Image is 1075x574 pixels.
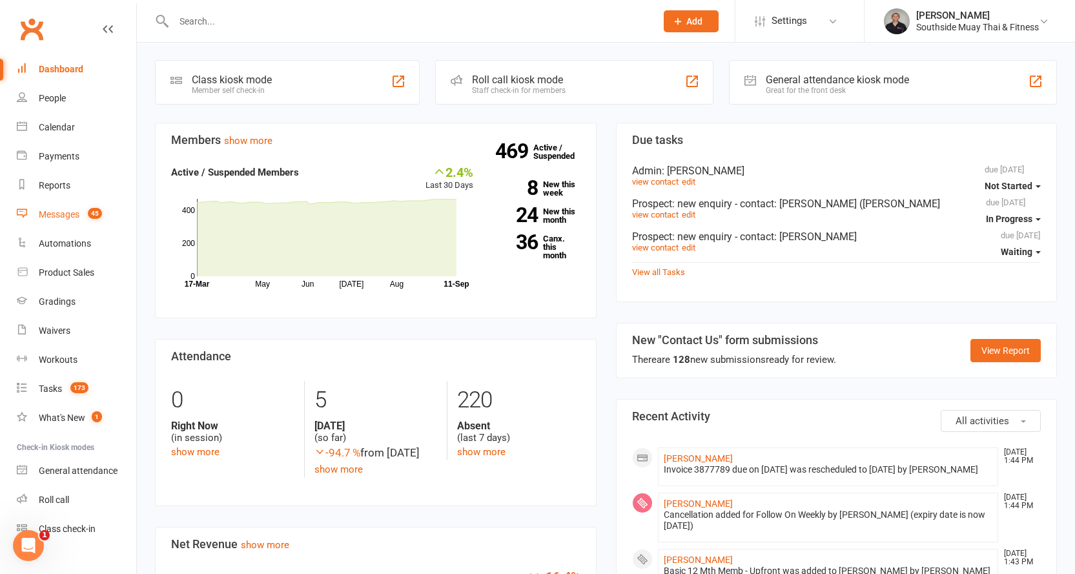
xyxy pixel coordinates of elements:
strong: Absent [457,420,580,432]
a: view contact [632,177,679,187]
button: All activities [941,410,1041,432]
a: Roll call [17,486,136,515]
div: [PERSON_NAME] [916,10,1039,21]
strong: 128 [673,354,690,365]
span: : [PERSON_NAME] ([PERSON_NAME] [774,198,940,210]
div: Workouts [39,354,77,365]
div: Staff check-in for members [472,86,566,95]
a: Gradings [17,287,136,316]
div: Product Sales [39,267,94,278]
div: 220 [457,381,580,420]
span: 45 [88,208,102,219]
h3: Members [171,134,580,147]
a: edit [682,177,695,187]
a: Class kiosk mode [17,515,136,544]
a: 469Active / Suspended [533,134,590,170]
div: Class kiosk mode [192,74,272,86]
time: [DATE] 1:43 PM [998,549,1040,566]
strong: 36 [493,232,538,252]
div: Roll call kiosk mode [472,74,566,86]
img: thumb_image1524148262.png [884,8,910,34]
strong: Active / Suspended Members [171,167,299,178]
button: Waiting [1001,240,1041,263]
h3: Net Revenue [171,538,580,551]
div: General attendance [39,466,118,476]
div: Roll call [39,495,69,505]
div: Prospect: new enquiry - contact [632,231,1041,243]
a: view contact [632,243,679,252]
a: View all Tasks [632,267,685,277]
a: [PERSON_NAME] [664,498,733,509]
span: Waiting [1001,247,1032,257]
a: show more [224,135,272,147]
button: Not Started [985,174,1041,198]
a: Messages 45 [17,200,136,229]
strong: [DATE] [314,420,437,432]
a: General attendance kiosk mode [17,456,136,486]
a: Automations [17,229,136,258]
div: Gradings [39,296,76,307]
div: (last 7 days) [457,420,580,444]
a: Product Sales [17,258,136,287]
span: : [PERSON_NAME] [662,165,744,177]
a: What's New1 [17,404,136,433]
button: In Progress [986,207,1041,231]
span: Add [686,16,702,26]
button: Add [664,10,719,32]
a: Reports [17,171,136,200]
strong: Right Now [171,420,294,432]
div: Dashboard [39,64,83,74]
div: Payments [39,151,79,161]
a: show more [314,464,363,475]
div: Waivers [39,325,70,336]
span: 1 [92,411,102,422]
div: (in session) [171,420,294,444]
strong: 469 [495,141,533,161]
a: view contact [632,210,679,220]
a: [PERSON_NAME] [664,555,733,565]
div: There are new submissions ready for review. [632,352,836,367]
input: Search... [170,12,647,30]
time: [DATE] 1:44 PM [998,448,1040,465]
span: 173 [70,382,88,393]
div: What's New [39,413,85,423]
a: 36Canx. this month [493,234,580,260]
a: Clubworx [15,13,48,45]
span: In Progress [986,214,1032,224]
span: : [PERSON_NAME] [774,231,857,243]
a: show more [241,539,289,551]
strong: 24 [493,205,538,225]
h3: Recent Activity [632,410,1041,423]
div: Reports [39,180,70,190]
span: -94.7 % [314,446,360,459]
a: Dashboard [17,55,136,84]
span: Settings [772,6,807,36]
span: All activities [956,415,1009,427]
span: 1 [39,530,50,540]
div: Last 30 Days [425,165,473,192]
a: [PERSON_NAME] [664,453,733,464]
div: Messages [39,209,79,220]
a: 24New this month [493,207,580,224]
div: People [39,93,66,103]
a: show more [457,446,506,458]
a: 8New this week [493,180,580,197]
a: Tasks 173 [17,374,136,404]
h3: New "Contact Us" form submissions [632,334,836,347]
h3: Attendance [171,350,580,363]
a: edit [682,210,695,220]
h3: Due tasks [632,134,1041,147]
div: Class check-in [39,524,96,534]
time: [DATE] 1:44 PM [998,493,1040,510]
div: from [DATE] [314,444,437,462]
div: 0 [171,381,294,420]
a: Calendar [17,113,136,142]
a: Workouts [17,345,136,374]
div: Member self check-in [192,86,272,95]
div: Great for the front desk [766,86,909,95]
div: Prospect: new enquiry - contact [632,198,1041,210]
div: Southside Muay Thai & Fitness [916,21,1039,33]
div: General attendance kiosk mode [766,74,909,86]
iframe: Intercom live chat [13,530,44,561]
div: 5 [314,381,437,420]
